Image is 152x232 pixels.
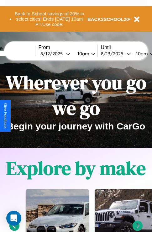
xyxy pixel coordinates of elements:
[6,211,21,226] div: Open Intercom Messenger
[74,51,91,57] div: 10am
[12,9,87,29] button: Back to School savings of 20% in select cities! Ends [DATE] 10am PT.Use code:
[40,51,66,57] div: 8 / 12 / 2025
[87,17,129,22] b: BACK2SCHOOL20
[101,51,126,57] div: 8 / 13 / 2025
[72,50,97,57] button: 10am
[3,103,8,129] div: Give Feedback
[6,155,146,181] h1: Explore by make
[39,50,72,57] button: 8/12/2025
[133,51,149,57] div: 10am
[39,45,97,50] label: From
